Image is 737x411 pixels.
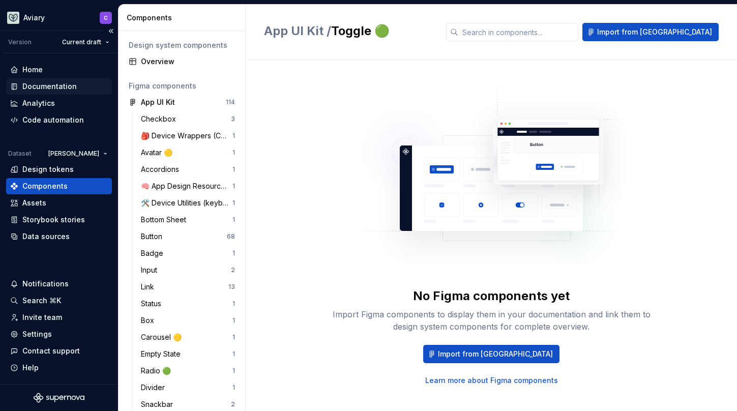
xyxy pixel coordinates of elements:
[6,62,112,78] a: Home
[597,27,712,37] span: Import from [GEOGRAPHIC_DATA]
[8,38,32,46] div: Version
[232,149,235,157] div: 1
[232,165,235,173] div: 1
[141,131,232,141] div: 🎒 Device Wrappers (Columns)
[6,178,112,194] a: Components
[6,161,112,178] a: Design tokens
[22,81,77,92] div: Documentation
[141,265,161,275] div: Input
[232,199,235,207] div: 1
[129,40,235,50] div: Design system components
[104,24,118,38] button: Collapse sidebar
[232,216,235,224] div: 1
[44,146,112,161] button: [PERSON_NAME]
[226,98,235,106] div: 114
[137,212,239,228] a: Bottom Sheet1
[34,393,84,403] svg: Supernova Logo
[6,360,112,376] button: Help
[232,367,235,375] div: 1
[127,13,241,23] div: Components
[141,299,165,309] div: Status
[48,150,99,158] span: [PERSON_NAME]
[141,248,167,258] div: Badge
[141,148,176,158] div: Avatar 🟡
[137,312,239,329] a: Box1
[104,14,108,22] div: C
[62,38,101,46] span: Current draft
[232,132,235,140] div: 1
[22,164,74,174] div: Design tokens
[137,178,239,194] a: 🧠 App Design Resources1
[22,279,69,289] div: Notifications
[125,94,239,110] a: App UI Kit114
[228,283,235,291] div: 13
[137,161,239,178] a: Accordions1
[141,282,158,292] div: Link
[141,97,175,107] div: App UI Kit
[141,181,232,191] div: 🧠 App Design Resources
[141,383,169,393] div: Divider
[22,181,68,191] div: Components
[22,296,61,306] div: Search ⌘K
[22,198,46,208] div: Assets
[22,231,70,242] div: Data sources
[231,266,235,274] div: 2
[329,308,654,333] div: Import Figma components to display them in your documentation and link them to design system comp...
[141,332,186,342] div: Carousel 🟡
[232,350,235,358] div: 1
[413,288,570,304] div: No Figma components yet
[137,195,239,211] a: 🛠️ Device Utilities (keyboards etc)1
[8,150,32,158] div: Dataset
[227,232,235,241] div: 68
[137,262,239,278] a: Input2
[141,231,166,242] div: Button
[232,384,235,392] div: 1
[141,56,235,67] div: Overview
[137,379,239,396] a: Divider1
[129,81,235,91] div: Figma components
[22,346,80,356] div: Contact support
[137,296,239,312] a: Status1
[425,375,558,386] a: Learn more about Figma components
[6,276,112,292] button: Notifications
[141,366,175,376] div: Radio 🟢
[232,333,235,341] div: 1
[22,115,84,125] div: Code automation
[137,346,239,362] a: Empty State1
[125,53,239,70] a: Overview
[137,111,239,127] a: Checkbox3
[7,12,19,24] img: 256e2c79-9abd-4d59-8978-03feab5a3943.png
[6,195,112,211] a: Assets
[6,78,112,95] a: Documentation
[232,300,235,308] div: 1
[141,164,183,174] div: Accordions
[141,215,190,225] div: Bottom Sheet
[6,212,112,228] a: Storybook stories
[264,23,434,39] h2: Toggle 🟢
[137,228,239,245] a: Button68
[232,182,235,190] div: 1
[137,279,239,295] a: Link13
[231,400,235,408] div: 2
[231,115,235,123] div: 3
[22,98,55,108] div: Analytics
[458,23,578,41] input: Search in components...
[423,345,559,363] button: Import from [GEOGRAPHIC_DATA]
[22,215,85,225] div: Storybook stories
[6,95,112,111] a: Analytics
[141,349,185,359] div: Empty State
[23,13,45,23] div: Aviary
[582,23,719,41] button: Import from [GEOGRAPHIC_DATA]
[137,363,239,379] a: Radio 🟢1
[137,329,239,345] a: Carousel 🟡1
[141,315,158,326] div: Box
[137,144,239,161] a: Avatar 🟡1
[6,343,112,359] button: Contact support
[438,349,553,359] span: Import from [GEOGRAPHIC_DATA]
[141,198,232,208] div: 🛠️ Device Utilities (keyboards etc)
[57,35,114,49] button: Current draft
[6,228,112,245] a: Data sources
[6,309,112,326] a: Invite team
[22,312,62,322] div: Invite team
